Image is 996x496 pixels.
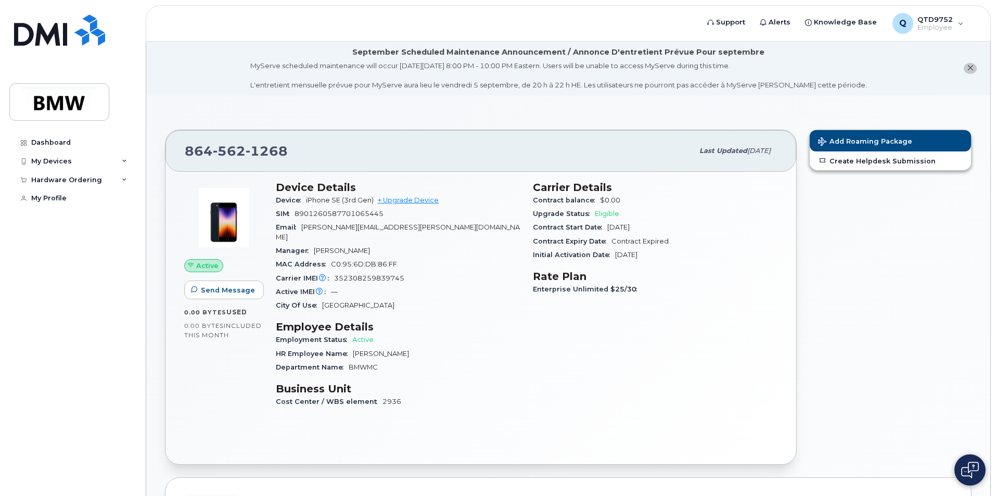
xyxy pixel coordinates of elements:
a: Create Helpdesk Submission [810,151,971,170]
span: Contract Expiry Date [533,237,611,245]
span: 352308259839745 [334,274,404,282]
span: Contract Expired [611,237,669,245]
span: 2936 [382,398,401,405]
h3: Device Details [276,181,520,194]
span: [DATE] [607,223,630,231]
button: Send Message [184,281,264,299]
h3: Business Unit [276,383,520,395]
span: Active IMEI [276,288,331,296]
span: Last updated [699,147,747,155]
span: 0.00 Bytes [184,309,226,316]
span: [DATE] [615,251,637,259]
span: HR Employee Name [276,350,353,358]
span: MAC Address [276,260,331,268]
button: close notification [964,63,977,74]
span: Device [276,196,306,204]
div: MyServe scheduled maintenance will occur [DATE][DATE] 8:00 PM - 10:00 PM Eastern. Users will be u... [250,61,867,90]
span: Active [196,261,219,271]
span: Active [352,336,374,344]
span: used [226,308,247,316]
span: 0.00 Bytes [184,322,224,329]
span: Employment Status [276,336,352,344]
span: — [331,288,338,296]
span: Contract balance [533,196,600,204]
span: BMWMC [349,363,378,371]
h3: Rate Plan [533,270,777,283]
a: + Upgrade Device [378,196,439,204]
span: 562 [213,143,246,159]
span: City Of Use [276,301,322,309]
span: [PERSON_NAME] [314,247,370,255]
span: Email [276,223,301,231]
span: Department Name [276,363,349,371]
span: Manager [276,247,314,255]
button: Add Roaming Package [810,130,971,151]
span: [GEOGRAPHIC_DATA] [322,301,394,309]
h3: Carrier Details [533,181,777,194]
h3: Employee Details [276,321,520,333]
span: Initial Activation Date [533,251,615,259]
span: Cost Center / WBS element [276,398,382,405]
span: [PERSON_NAME] [353,350,409,358]
span: Eligible [595,210,619,218]
span: [PERSON_NAME][EMAIL_ADDRESS][PERSON_NAME][DOMAIN_NAME] [276,223,520,240]
img: image20231002-3703462-1angbar.jpeg [193,186,255,249]
span: 8901260587701065445 [295,210,384,218]
span: 864 [185,143,288,159]
span: Enterprise Unlimited $25/30 [533,285,642,293]
span: Contract Start Date [533,223,607,231]
img: Open chat [961,462,979,478]
span: 1268 [246,143,288,159]
span: Upgrade Status [533,210,595,218]
span: iPhone SE (3rd Gen) [306,196,374,204]
span: [DATE] [747,147,771,155]
span: included this month [184,322,262,339]
span: Add Roaming Package [818,137,912,147]
span: Carrier IMEI [276,274,334,282]
span: C0:95:6D:DB:86:FF [331,260,397,268]
div: September Scheduled Maintenance Announcement / Annonce D'entretient Prévue Pour septembre [352,47,764,58]
span: Send Message [201,285,255,295]
span: $0.00 [600,196,620,204]
span: SIM [276,210,295,218]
